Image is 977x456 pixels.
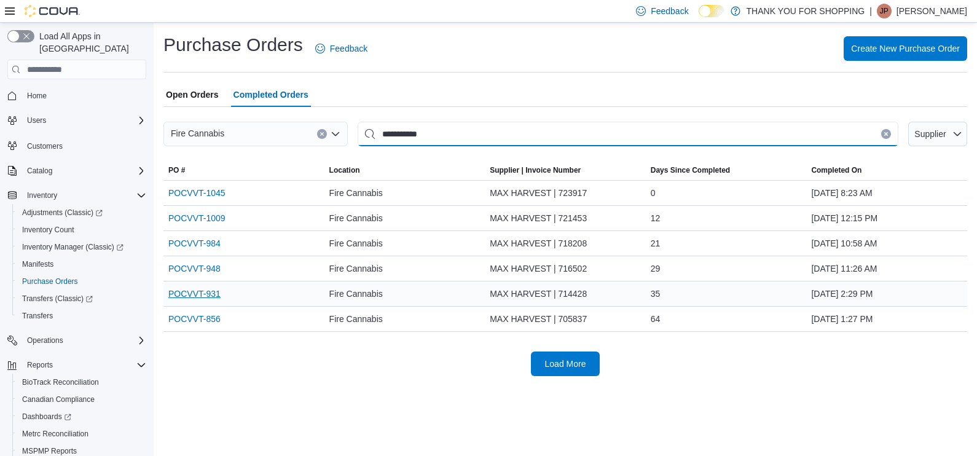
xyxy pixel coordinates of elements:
button: Days Since Completed [646,160,807,180]
span: Fire Cannabis [329,186,383,200]
span: Fire Cannabis [171,126,224,141]
span: 12 [651,211,661,226]
button: Canadian Compliance [12,391,151,408]
span: Home [27,91,47,101]
button: Location [324,160,485,180]
span: Days Since Completed [651,165,730,175]
span: [DATE] 12:15 PM [811,211,877,226]
span: Inventory Manager (Classic) [17,240,146,254]
span: BioTrack Reconciliation [17,375,146,390]
span: Transfers [22,311,53,321]
span: Create New Purchase Order [851,42,960,55]
span: Adjustments (Classic) [17,205,146,220]
span: Fire Cannabis [329,312,383,326]
a: POCVVT-931 [168,286,221,301]
a: Inventory Manager (Classic) [12,238,151,256]
button: Supplier [908,122,967,146]
a: Transfers (Classic) [12,290,151,307]
span: Canadian Compliance [22,395,95,404]
span: [DATE] 11:26 AM [811,261,877,276]
span: 21 [651,236,661,251]
a: POCVVT-948 [168,261,221,276]
span: BioTrack Reconciliation [22,377,99,387]
button: Clear input [317,129,327,139]
span: JP [880,4,889,18]
button: Reports [2,356,151,374]
a: Metrc Reconciliation [17,427,93,441]
button: Customers [2,136,151,154]
p: THANK YOU FOR SHOPPING [747,4,865,18]
button: PO # [163,160,324,180]
button: Home [2,87,151,104]
span: Inventory [27,191,57,200]
span: Customers [27,141,63,151]
button: Users [22,113,51,128]
a: Transfers [17,309,58,323]
span: Load More [545,358,586,370]
span: 64 [651,312,661,326]
span: Inventory Manager (Classic) [22,242,124,252]
span: Canadian Compliance [17,392,146,407]
span: Purchase Orders [22,277,78,286]
span: Operations [22,333,146,348]
button: Operations [2,332,151,349]
a: Dashboards [17,409,76,424]
a: POCVVT-1045 [168,186,226,200]
div: MAX HARVEST | 721453 [485,206,646,230]
span: Catalog [27,166,52,176]
button: Users [2,112,151,129]
span: Dashboards [22,412,71,422]
span: Inventory Count [22,225,74,235]
span: Fire Cannabis [329,236,383,251]
button: Load More [531,352,600,376]
span: Inventory [22,188,146,203]
span: Users [22,113,146,128]
div: MAX HARVEST | 718208 [485,231,646,256]
button: Metrc Reconciliation [12,425,151,442]
span: PO # [168,165,185,175]
input: This is a search bar. After typing your query, hit enter to filter the results lower in the page. [358,122,898,146]
span: Metrc Reconciliation [17,427,146,441]
button: Operations [22,333,68,348]
span: Location [329,165,360,175]
span: Metrc Reconciliation [22,429,88,439]
div: Joe Pepe [877,4,892,18]
button: Purchase Orders [12,273,151,290]
span: [DATE] 2:29 PM [811,286,873,301]
a: Inventory Count [17,222,79,237]
a: Feedback [310,36,372,61]
button: Supplier | Invoice Number [485,160,646,180]
span: Home [22,88,146,103]
span: [DATE] 10:58 AM [811,236,877,251]
span: Feedback [330,42,367,55]
span: Dashboards [17,409,146,424]
div: MAX HARVEST | 723917 [485,181,646,205]
button: Manifests [12,256,151,273]
span: Supplier | Invoice Number [490,165,581,175]
span: Completed Orders [233,82,308,107]
span: Catalog [22,163,146,178]
span: Manifests [22,259,53,269]
a: Home [22,88,52,103]
a: POCVVT-1009 [168,211,226,226]
button: Inventory [2,187,151,204]
span: Reports [27,360,53,370]
a: Adjustments (Classic) [12,204,151,221]
div: MAX HARVEST | 716502 [485,256,646,281]
span: Manifests [17,257,146,272]
button: Reports [22,358,58,372]
img: Cova [25,5,80,17]
span: Inventory Count [17,222,146,237]
p: | [869,4,872,18]
span: Purchase Orders [17,274,146,289]
span: Reports [22,358,146,372]
div: MAX HARVEST | 714428 [485,281,646,306]
a: Purchase Orders [17,274,83,289]
a: Manifests [17,257,58,272]
div: MAX HARVEST | 705837 [485,307,646,331]
button: BioTrack Reconciliation [12,374,151,391]
span: 0 [651,186,656,200]
span: Supplier [914,129,946,139]
span: Transfers [17,309,146,323]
